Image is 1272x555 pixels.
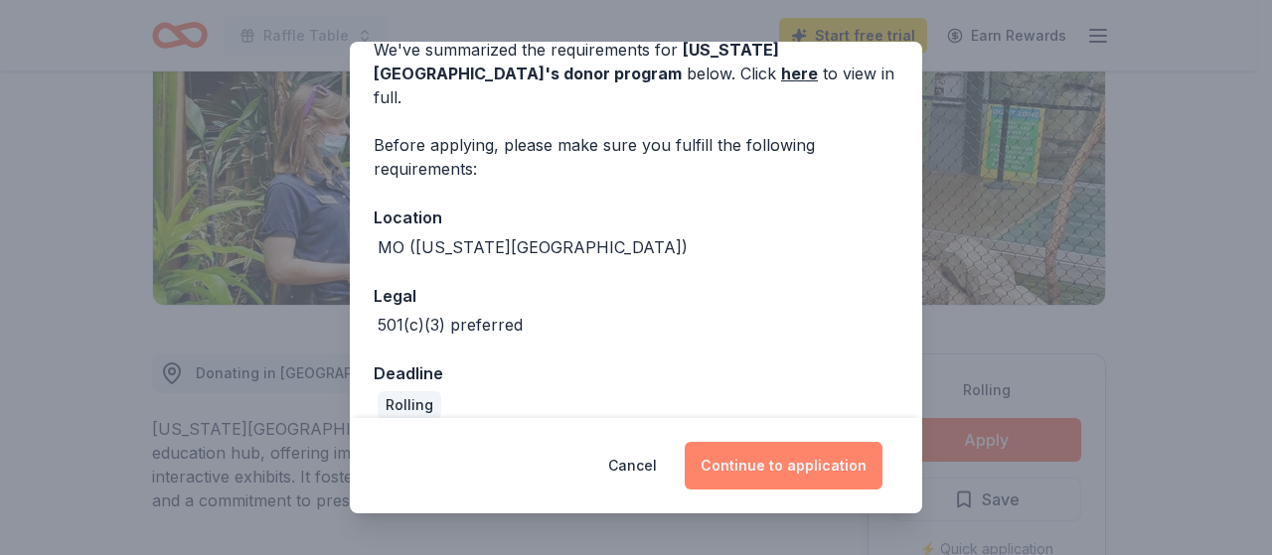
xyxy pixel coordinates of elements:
[374,360,898,386] div: Deadline
[781,62,818,85] a: here
[378,235,688,259] div: MO ([US_STATE][GEOGRAPHIC_DATA])
[374,283,898,309] div: Legal
[374,38,898,109] div: We've summarized the requirements for below. Click to view in full.
[374,205,898,230] div: Location
[608,442,657,489] button: Cancel
[685,442,882,489] button: Continue to application
[374,133,898,181] div: Before applying, please make sure you fulfill the following requirements:
[378,313,523,337] div: 501(c)(3) preferred
[378,391,441,419] div: Rolling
